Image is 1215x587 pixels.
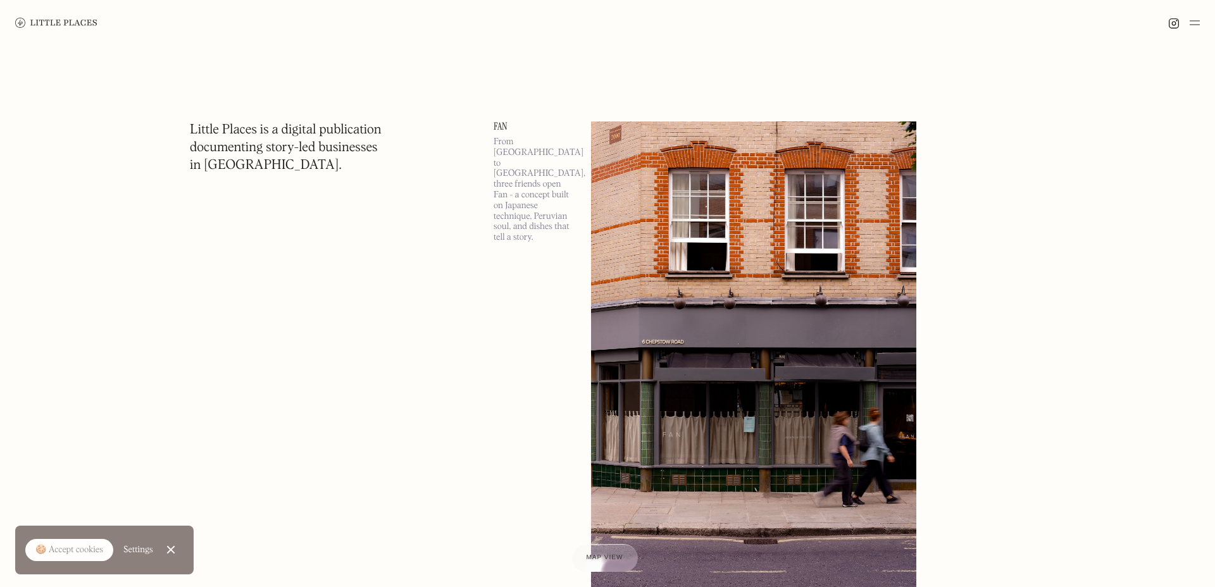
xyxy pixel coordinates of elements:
a: Fan [494,121,576,132]
div: Settings [123,545,153,554]
a: Close Cookie Popup [158,537,184,562]
h1: Little Places is a digital publication documenting story-led businesses in [GEOGRAPHIC_DATA]. [190,121,382,175]
p: From [GEOGRAPHIC_DATA] to [GEOGRAPHIC_DATA], three friends open Fan - a concept built on Japanese... [494,137,576,243]
span: Map view [587,554,623,561]
a: 🍪 Accept cookies [25,539,113,562]
div: 🍪 Accept cookies [35,544,103,557]
a: Settings [123,536,153,564]
a: Map view [571,544,639,572]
